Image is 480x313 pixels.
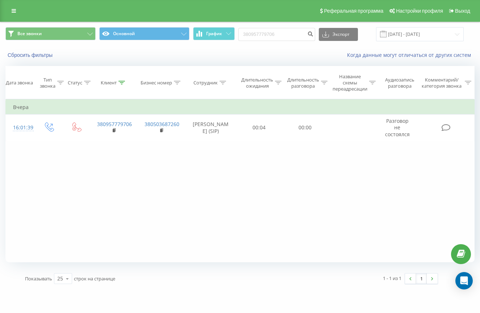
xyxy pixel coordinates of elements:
div: Название схемы переадресации [333,74,367,92]
div: 16:01:39 [13,121,28,135]
span: строк на странице [74,275,115,282]
td: Вчера [6,100,475,114]
div: 25 [57,275,63,282]
span: Все звонки [17,31,42,37]
span: Выход [455,8,470,14]
div: Комментарий/категория звонка [421,77,463,89]
span: Разговор не состоялся [385,117,410,137]
div: Бизнес номер [141,80,172,86]
td: 00:00 [282,114,327,141]
div: Тип звонка [40,77,55,89]
input: Поиск по номеру [238,28,315,41]
div: Длительность ожидания [241,77,273,89]
button: Экспорт [319,28,358,41]
div: Сотрудник [193,80,218,86]
td: 00:04 [236,114,282,141]
span: Настройки профиля [396,8,443,14]
div: Open Intercom Messenger [455,272,473,289]
a: Когда данные могут отличаться от других систем [347,51,475,58]
a: 1 [416,274,427,284]
button: Сбросить фильтры [5,52,56,58]
div: Длительность разговора [287,77,319,89]
a: 380503687260 [145,121,179,128]
div: Дата звонка [6,80,33,86]
div: Аудиозапись разговора [382,77,417,89]
span: Показывать [25,275,52,282]
div: Клиент [101,80,117,86]
a: 380957779706 [97,121,132,128]
button: Все звонки [5,27,96,40]
span: Реферальная программа [324,8,383,14]
td: [PERSON_NAME] (SIP) [185,114,236,141]
span: График [206,31,222,36]
div: Статус [68,80,82,86]
button: График [193,27,235,40]
button: Основной [99,27,189,40]
div: 1 - 1 из 1 [383,275,401,282]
